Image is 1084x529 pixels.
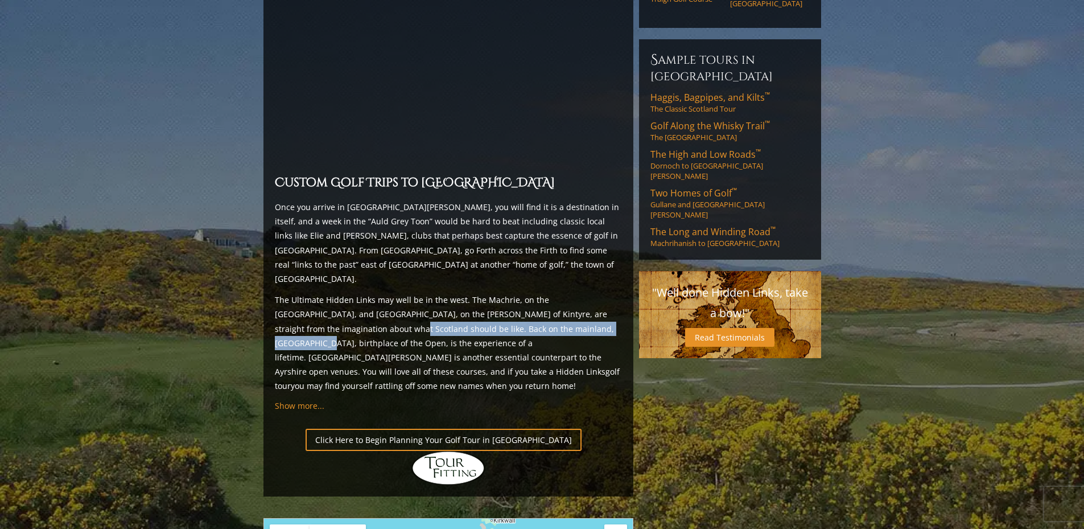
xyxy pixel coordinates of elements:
sup: ™ [765,118,770,128]
sup: ™ [765,90,770,100]
span: Golf Along the Whisky Trail [650,120,770,132]
sup: ™ [756,147,761,157]
h2: Custom Golf Trips to [GEOGRAPHIC_DATA] [275,174,622,193]
a: Click Here to Begin Planning Your Golf Tour in [GEOGRAPHIC_DATA] [306,429,582,451]
a: Two Homes of Golf™Gullane and [GEOGRAPHIC_DATA][PERSON_NAME] [650,187,810,220]
p: The Ultimate Hidden Links may well be in the west. The Machrie, on the [GEOGRAPHIC_DATA], and [GE... [275,293,622,393]
span: The Long and Winding Road [650,225,776,238]
img: Hidden Links [411,451,485,485]
sup: ™ [732,186,737,195]
a: Haggis, Bagpipes, and Kilts™The Classic Scotland Tour [650,91,810,114]
a: Golf Along the Whisky Trail™The [GEOGRAPHIC_DATA] [650,120,810,142]
a: Show more... [275,400,324,411]
a: Read Testimonials [685,328,774,347]
span: The High and Low Roads [650,148,761,161]
a: The Long and Winding Road™Machrihanish to [GEOGRAPHIC_DATA] [650,225,810,248]
a: golf tour [275,366,620,391]
p: Once you arrive in [GEOGRAPHIC_DATA][PERSON_NAME], you will find it is a destination in itself, a... [275,200,622,286]
p: "Well done Hidden Links, take a bow!" [650,282,810,323]
h6: Sample Tours in [GEOGRAPHIC_DATA] [650,51,810,84]
sup: ™ [770,224,776,234]
span: Haggis, Bagpipes, and Kilts [650,91,770,104]
span: Two Homes of Golf [650,187,737,199]
a: The High and Low Roads™Dornoch to [GEOGRAPHIC_DATA][PERSON_NAME] [650,148,810,181]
